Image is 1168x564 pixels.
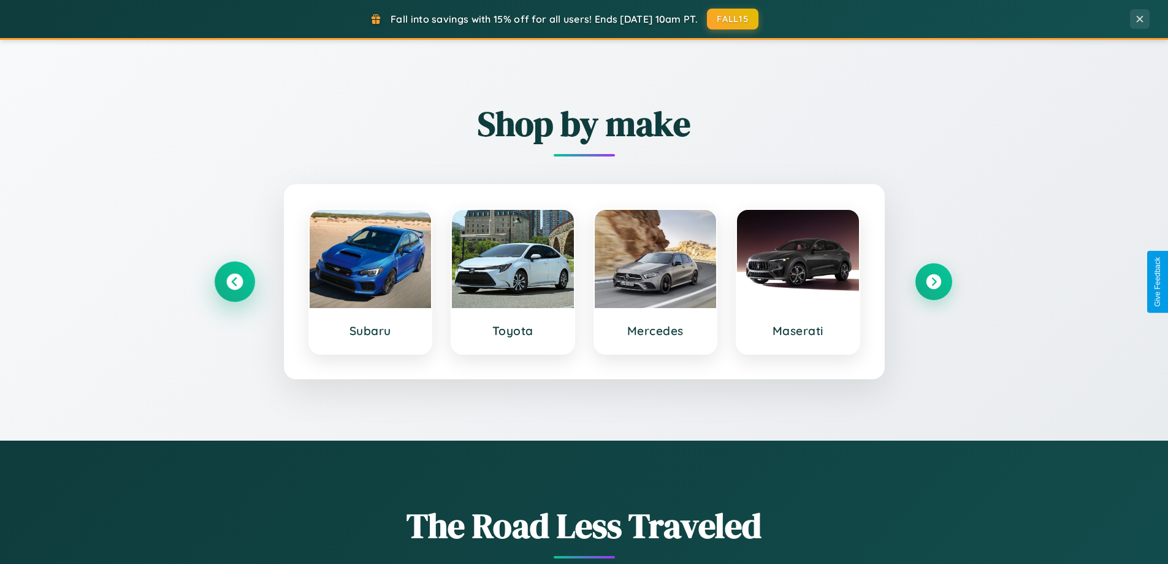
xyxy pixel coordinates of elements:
[464,323,562,338] h3: Toyota
[749,323,847,338] h3: Maserati
[1153,257,1162,307] div: Give Feedback
[322,323,419,338] h3: Subaru
[707,9,758,29] button: FALL15
[216,100,952,147] h2: Shop by make
[607,323,704,338] h3: Mercedes
[391,13,698,25] span: Fall into savings with 15% off for all users! Ends [DATE] 10am PT.
[216,502,952,549] h1: The Road Less Traveled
